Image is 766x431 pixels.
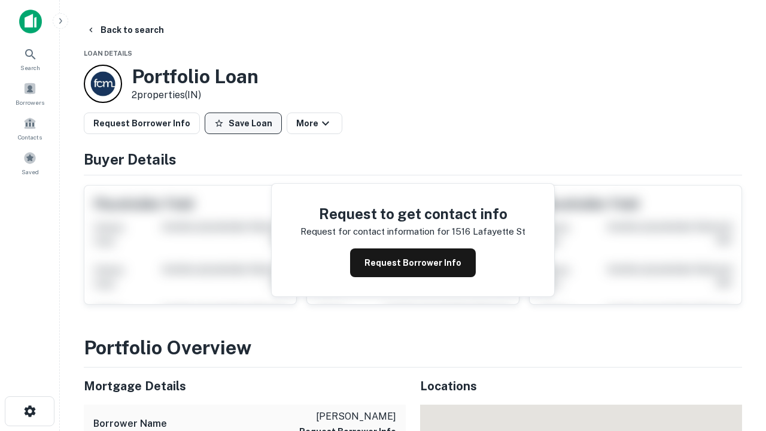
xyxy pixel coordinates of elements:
h4: Buyer Details [84,148,742,170]
p: Request for contact information for [300,224,449,239]
button: Save Loan [205,113,282,134]
h3: Portfolio Loan [132,65,259,88]
a: Contacts [4,112,56,144]
span: Loan Details [84,50,132,57]
h5: Mortgage Details [84,377,406,395]
p: 2 properties (IN) [132,88,259,102]
a: Saved [4,147,56,179]
h4: Request to get contact info [300,203,525,224]
button: Back to search [81,19,169,41]
iframe: Chat Widget [706,335,766,393]
span: Search [20,63,40,72]
button: Request Borrower Info [84,113,200,134]
span: Borrowers [16,98,44,107]
a: Search [4,43,56,75]
p: [PERSON_NAME] [299,409,396,424]
a: Borrowers [4,77,56,110]
h6: Borrower Name [93,417,167,431]
span: Contacts [18,132,42,142]
h3: Portfolio Overview [84,333,742,362]
img: capitalize-icon.png [19,10,42,34]
span: Saved [22,167,39,177]
button: More [287,113,342,134]
h5: Locations [420,377,742,395]
p: 1516 lafayette st [452,224,525,239]
button: Request Borrower Info [350,248,476,277]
